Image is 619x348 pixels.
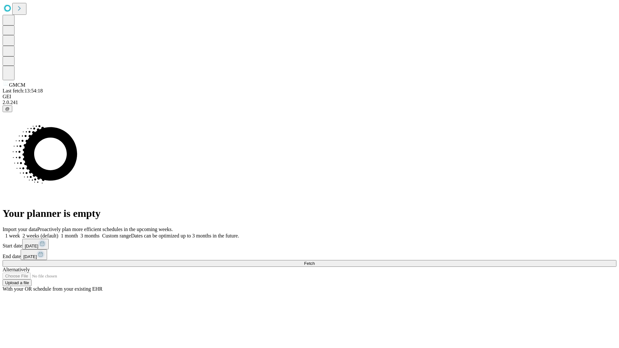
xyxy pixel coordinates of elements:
[21,249,47,260] button: [DATE]
[3,208,616,219] h1: Your planner is empty
[3,100,616,105] div: 2.0.241
[131,233,239,238] span: Dates can be optimized up to 3 months in the future.
[61,233,78,238] span: 1 month
[9,82,25,88] span: GMCM
[25,244,38,248] span: [DATE]
[22,239,49,249] button: [DATE]
[304,261,315,266] span: Fetch
[3,105,12,112] button: @
[5,106,10,111] span: @
[5,233,20,238] span: 1 week
[37,227,173,232] span: Proactively plan more efficient schedules in the upcoming weeks.
[3,227,37,232] span: Import your data
[23,254,37,259] span: [DATE]
[3,249,616,260] div: End date
[3,239,616,249] div: Start date
[3,279,32,286] button: Upload a file
[3,260,616,267] button: Fetch
[102,233,131,238] span: Custom range
[81,233,100,238] span: 3 months
[3,267,30,272] span: Alternatively
[23,233,58,238] span: 2 weeks (default)
[3,286,103,292] span: With your OR schedule from your existing EHR
[3,88,43,93] span: Last fetch: 13:54:18
[3,94,616,100] div: GEI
